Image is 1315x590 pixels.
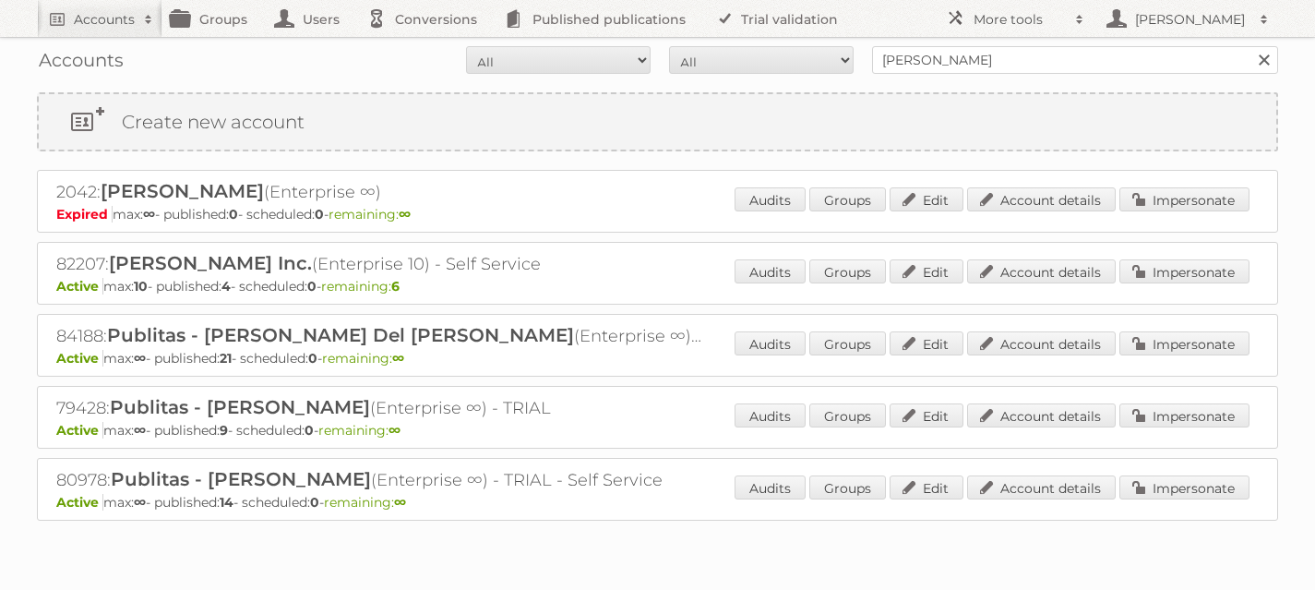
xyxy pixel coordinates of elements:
[221,278,231,295] strong: 4
[220,422,228,439] strong: 9
[56,422,103,439] span: Active
[809,476,886,500] a: Groups
[890,331,963,355] a: Edit
[735,331,806,355] a: Audits
[56,396,702,420] h2: 79428: (Enterprise ∞) - TRIAL
[134,350,146,367] strong: ∞
[134,494,146,511] strong: ∞
[310,494,319,511] strong: 0
[391,278,400,295] strong: 6
[56,324,702,348] h2: 84188: (Enterprise ∞) - TRIAL - Self Service
[974,10,1066,29] h2: More tools
[134,278,148,295] strong: 10
[143,206,155,223] strong: ∞
[735,476,806,500] a: Audits
[56,252,702,276] h2: 82207: (Enterprise 10) - Self Service
[324,494,406,511] span: remaining:
[890,259,963,283] a: Edit
[399,206,411,223] strong: ∞
[56,278,1259,295] p: max: - published: - scheduled: -
[229,206,238,223] strong: 0
[56,206,1259,223] p: max: - published: - scheduled: -
[107,324,574,346] span: Publitas - [PERSON_NAME] Del [PERSON_NAME]
[56,206,113,223] span: Expired
[318,422,400,439] span: remaining:
[809,259,886,283] a: Groups
[1119,403,1249,427] a: Impersonate
[74,10,135,29] h2: Accounts
[56,278,103,295] span: Active
[134,422,146,439] strong: ∞
[322,350,404,367] span: remaining:
[109,252,312,274] span: [PERSON_NAME] Inc.
[56,494,103,511] span: Active
[111,468,371,490] span: Publitas - [PERSON_NAME]
[56,350,103,367] span: Active
[735,187,806,211] a: Audits
[890,476,963,500] a: Edit
[56,350,1259,367] p: max: - published: - scheduled: -
[1130,10,1250,29] h2: [PERSON_NAME]
[735,403,806,427] a: Audits
[1119,331,1249,355] a: Impersonate
[809,403,886,427] a: Groups
[967,476,1116,500] a: Account details
[809,187,886,211] a: Groups
[1119,187,1249,211] a: Impersonate
[890,403,963,427] a: Edit
[56,422,1259,439] p: max: - published: - scheduled: -
[56,180,702,204] h2: 2042: (Enterprise ∞)
[809,331,886,355] a: Groups
[392,350,404,367] strong: ∞
[735,259,806,283] a: Audits
[389,422,400,439] strong: ∞
[890,187,963,211] a: Edit
[1119,259,1249,283] a: Impersonate
[56,494,1259,511] p: max: - published: - scheduled: -
[329,206,411,223] span: remaining:
[967,259,1116,283] a: Account details
[220,494,233,511] strong: 14
[1119,476,1249,500] a: Impersonate
[110,396,370,418] span: Publitas - [PERSON_NAME]
[101,180,264,202] span: [PERSON_NAME]
[967,187,1116,211] a: Account details
[308,350,317,367] strong: 0
[321,278,400,295] span: remaining:
[394,494,406,511] strong: ∞
[967,403,1116,427] a: Account details
[220,350,232,367] strong: 21
[56,468,702,492] h2: 80978: (Enterprise ∞) - TRIAL - Self Service
[307,278,317,295] strong: 0
[39,94,1276,150] a: Create new account
[967,331,1116,355] a: Account details
[315,206,324,223] strong: 0
[305,422,314,439] strong: 0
